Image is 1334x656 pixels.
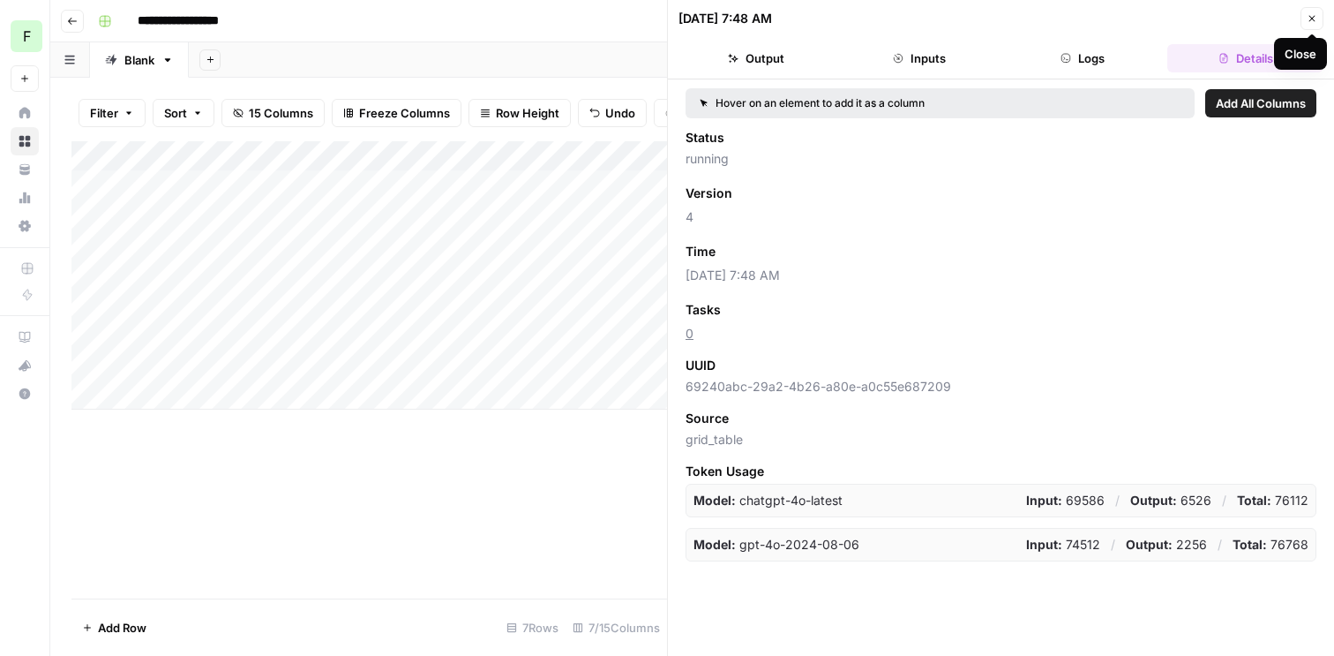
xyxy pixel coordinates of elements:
span: Sort [164,104,187,122]
button: Freeze Columns [332,99,461,127]
a: Usage [11,184,39,212]
a: AirOps Academy [11,323,39,351]
div: Hover on an element to add it as a column [700,95,1053,111]
span: [DATE] 7:48 AM [686,267,1316,284]
div: [DATE] 7:48 AM [678,10,772,27]
p: / [1115,492,1120,509]
button: Logs [1005,44,1161,72]
p: chatgpt-4o-latest [693,492,843,509]
span: Token Usage [686,463,1316,480]
button: Row Height [468,99,571,127]
a: Browse [11,127,39,155]
a: 0 [686,326,693,341]
span: F [23,26,31,47]
p: / [1111,536,1115,554]
div: 7 Rows [499,614,566,642]
p: 69586 [1026,492,1105,509]
span: Tasks [686,301,721,319]
p: 76768 [1233,536,1308,554]
strong: Output: [1126,537,1173,552]
button: 15 Columns [221,99,325,127]
p: / [1218,536,1222,554]
button: Output [678,44,835,72]
strong: Total: [1233,537,1267,552]
span: Add All Columns [1216,94,1306,112]
span: 69240abc-29a2-4b26-a80e-a0c55e687209 [686,378,1316,396]
span: 4 [686,208,1316,226]
div: What's new? [11,352,38,379]
strong: Input: [1026,537,1062,552]
a: Home [11,99,39,127]
div: Blank [124,51,154,69]
p: 2256 [1126,536,1207,554]
p: 6526 [1130,492,1211,509]
button: Add Row [71,614,157,642]
strong: Input: [1026,493,1062,508]
button: What's new? [11,351,39,380]
span: Source [686,410,729,427]
button: Undo [578,99,647,127]
span: grid_table [686,431,1316,449]
p: 74512 [1026,536,1100,554]
a: Settings [11,212,39,240]
span: 15 Columns [249,104,313,122]
button: Help + Support [11,380,39,408]
p: / [1222,492,1226,509]
span: Undo [605,104,635,122]
p: 76112 [1237,492,1308,509]
span: Add Row [98,619,146,637]
strong: Output: [1130,493,1177,508]
div: 7/15 Columns [566,614,667,642]
span: Filter [90,104,118,122]
button: Inputs [842,44,998,72]
div: Close [1285,45,1316,63]
button: Add All Columns [1205,89,1316,117]
span: Status [686,129,724,147]
strong: Model: [693,537,736,552]
strong: Total: [1237,493,1271,508]
a: Your Data [11,155,39,184]
button: Workspace: Frontcourt [11,14,39,58]
span: Freeze Columns [359,104,450,122]
button: Sort [153,99,214,127]
p: gpt-4o-2024-08-06 [693,536,859,554]
a: Blank [90,42,189,78]
strong: Model: [693,493,736,508]
button: Details [1167,44,1323,72]
button: Filter [79,99,146,127]
span: UUID [686,357,716,374]
span: Row Height [496,104,559,122]
span: running [686,150,1316,168]
span: Time [686,243,716,260]
span: Version [686,185,732,202]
